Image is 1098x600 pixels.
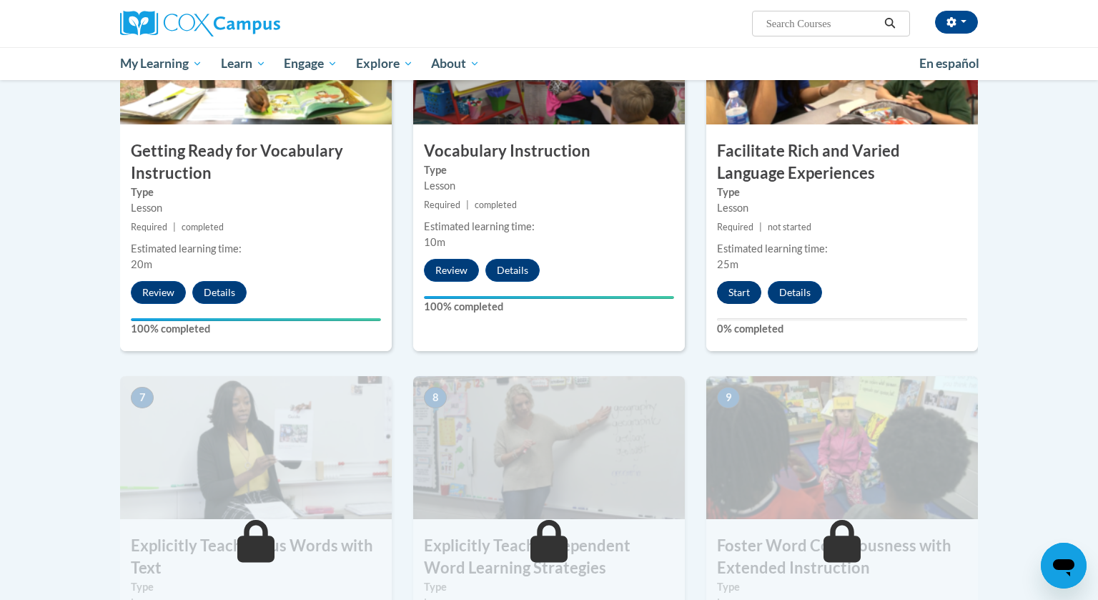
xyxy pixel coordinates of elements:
label: Type [424,162,674,178]
button: Details [192,281,247,304]
div: Your progress [424,296,674,299]
h3: Getting Ready for Vocabulary Instruction [120,140,392,185]
label: Type [717,185,967,200]
span: Engage [284,55,337,72]
button: Review [131,281,186,304]
span: completed [182,222,224,232]
div: Lesson [717,200,967,216]
img: Course Image [413,376,685,519]
span: 8 [424,387,447,408]
a: En español [910,49,989,79]
span: | [466,200,469,210]
label: Type [717,579,967,595]
span: Learn [221,55,266,72]
label: 0% completed [717,321,967,337]
label: Type [131,185,381,200]
button: Search [879,15,901,32]
label: Type [424,579,674,595]
label: 100% completed [424,299,674,315]
span: Required [131,222,167,232]
h3: Explicitly Teach Independent Word Learning Strategies [413,535,685,579]
span: 25m [717,258,738,270]
iframe: Button to launch messaging window [1041,543,1087,589]
button: Account Settings [935,11,978,34]
div: Lesson [424,178,674,194]
h3: Explicitly Teach Focus Words with Text [120,535,392,579]
div: Main menu [99,47,999,80]
h3: Facilitate Rich and Varied Language Experiences [706,140,978,185]
span: | [173,222,176,232]
span: Required [717,222,753,232]
span: 9 [717,387,740,408]
a: My Learning [111,47,212,80]
img: Cox Campus [120,11,280,36]
div: Estimated learning time: [717,241,967,257]
h3: Foster Word Consciousness with Extended Instruction [706,535,978,579]
a: Explore [347,47,422,80]
img: Course Image [120,376,392,519]
a: Engage [274,47,347,80]
span: En español [919,56,979,71]
input: Search Courses [765,15,879,32]
span: 10m [424,236,445,248]
span: completed [475,200,517,210]
button: Details [485,259,540,282]
h3: Vocabulary Instruction [413,140,685,162]
button: Start [717,281,761,304]
span: 20m [131,258,152,270]
label: Type [131,579,381,595]
span: | [759,222,762,232]
button: Review [424,259,479,282]
a: Learn [212,47,275,80]
div: Your progress [131,318,381,321]
label: 100% completed [131,321,381,337]
span: Explore [356,55,413,72]
span: not started [768,222,811,232]
a: About [422,47,490,80]
img: Course Image [706,376,978,519]
div: Estimated learning time: [424,219,674,235]
span: Required [424,200,460,210]
div: Estimated learning time: [131,241,381,257]
span: My Learning [120,55,202,72]
span: 7 [131,387,154,408]
div: Lesson [131,200,381,216]
span: About [431,55,480,72]
a: Cox Campus [120,11,392,36]
button: Details [768,281,822,304]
